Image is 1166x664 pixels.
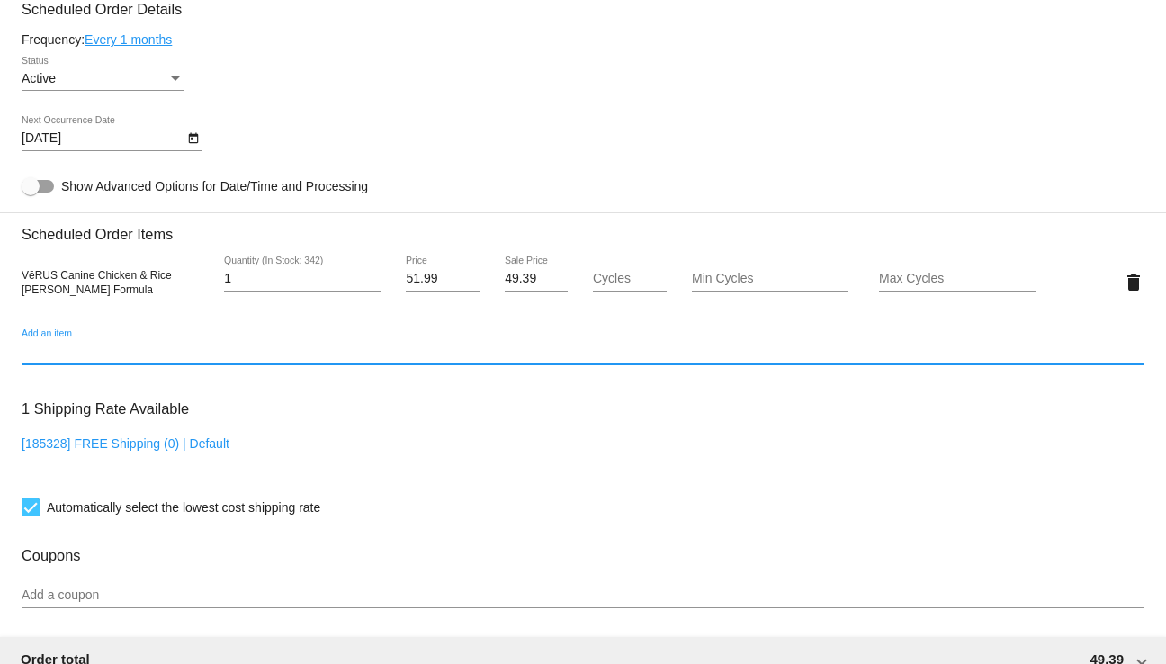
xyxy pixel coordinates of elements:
h3: Scheduled Order Items [22,212,1144,243]
input: Cycles [593,272,666,286]
input: Max Cycles [879,272,1036,286]
a: Every 1 months [85,32,172,47]
h3: Coupons [22,534,1144,564]
input: Price [406,272,479,286]
input: Next Occurrence Date [22,131,184,146]
input: Add an item [22,345,1144,359]
input: Quantity (In Stock: 342) [224,272,381,286]
span: Active [22,71,56,85]
div: Frequency: [22,32,1144,47]
h3: Scheduled Order Details [22,1,1144,18]
mat-icon: delete [1123,272,1144,293]
button: Open calendar [184,128,202,147]
span: VēRUS Canine Chicken & Rice [PERSON_NAME] Formula [22,269,172,296]
input: Sale Price [505,272,568,286]
input: Min Cycles [692,272,848,286]
input: Add a coupon [22,588,1144,603]
h3: 1 Shipping Rate Available [22,390,189,428]
mat-select: Status [22,72,184,86]
a: [185328] FREE Shipping (0) | Default [22,436,229,451]
span: Automatically select the lowest cost shipping rate [47,497,320,518]
span: Show Advanced Options for Date/Time and Processing [61,177,368,195]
